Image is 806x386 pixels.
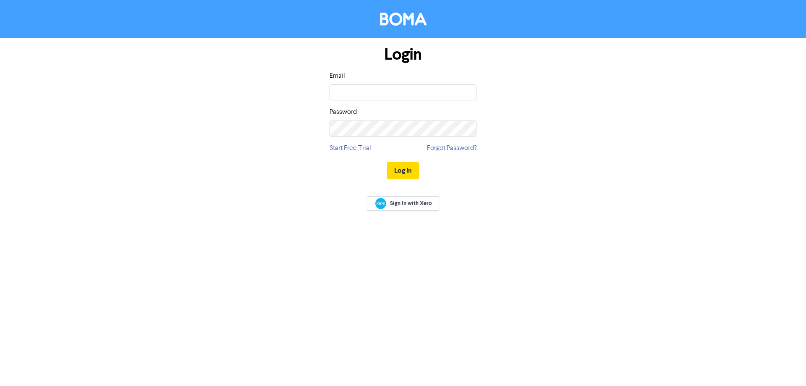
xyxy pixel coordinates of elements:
[390,200,432,207] span: Sign In with Xero
[367,196,439,211] a: Sign In with Xero
[330,143,371,153] a: Start Free Trial
[330,45,476,64] h1: Login
[330,107,357,117] label: Password
[387,162,419,179] button: Log In
[330,71,345,81] label: Email
[375,198,386,209] img: Xero logo
[427,143,476,153] a: Forgot Password?
[380,13,427,26] img: BOMA Logo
